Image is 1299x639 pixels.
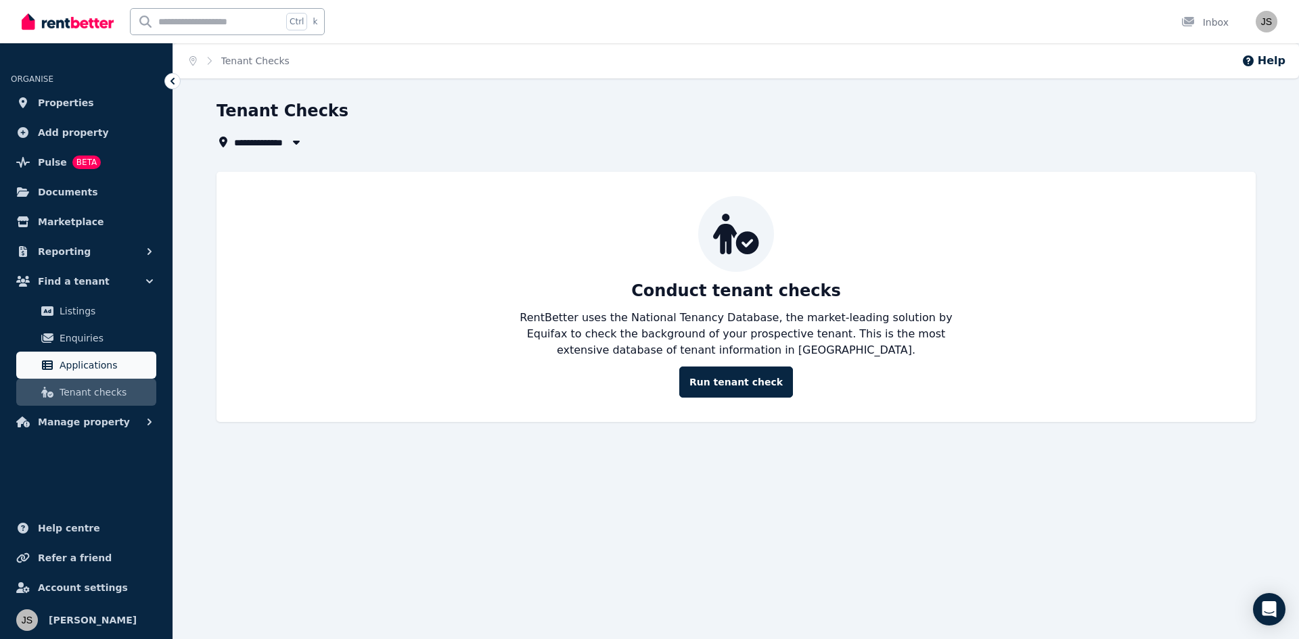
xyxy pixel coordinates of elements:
div: Inbox [1181,16,1229,29]
span: ORGANISE [11,74,53,84]
div: Open Intercom Messenger [1253,593,1285,625]
span: Tenant checks [60,384,151,400]
span: Account settings [38,579,128,596]
span: Listings [60,303,151,319]
h1: Tenant Checks [216,100,348,122]
img: Jacqueline Souza [16,609,38,631]
span: Add property [38,124,109,141]
a: Documents [11,179,162,206]
span: Refer a friend [38,550,112,566]
span: Documents [38,184,98,200]
button: Manage property [11,408,162,435]
nav: Breadcrumb [173,43,306,78]
p: Conduct tenant checks [631,280,841,302]
span: Tenant Checks [221,54,290,68]
span: Pulse [38,154,67,170]
span: Enquiries [60,330,151,346]
span: Manage property [38,414,130,430]
a: Applications [16,352,156,379]
span: Properties [38,95,94,111]
a: Marketplace [11,208,162,235]
a: Refer a friend [11,544,162,571]
span: Ctrl [286,13,307,30]
button: Find a tenant [11,268,162,295]
span: [PERSON_NAME] [49,612,137,628]
a: Properties [11,89,162,116]
a: Run tenant check [679,366,793,398]
span: k [313,16,317,27]
a: PulseBETA [11,149,162,176]
p: RentBetter uses the National Tenancy Database, the market-leading solution by Equifax to check th... [509,310,963,358]
span: Find a tenant [38,273,110,289]
span: BETA [72,156,101,169]
span: Reporting [38,243,91,260]
a: Listings [16,298,156,325]
span: Help centre [38,520,100,536]
span: Applications [60,357,151,373]
button: Reporting [11,238,162,265]
span: Marketplace [38,214,104,230]
a: Enquiries [16,325,156,352]
a: Account settings [11,574,162,601]
img: Jacqueline Souza [1256,11,1277,32]
a: Help centre [11,515,162,542]
a: Tenant checks [16,379,156,406]
a: Add property [11,119,162,146]
button: Help [1241,53,1285,69]
img: RentBetter [22,11,114,32]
